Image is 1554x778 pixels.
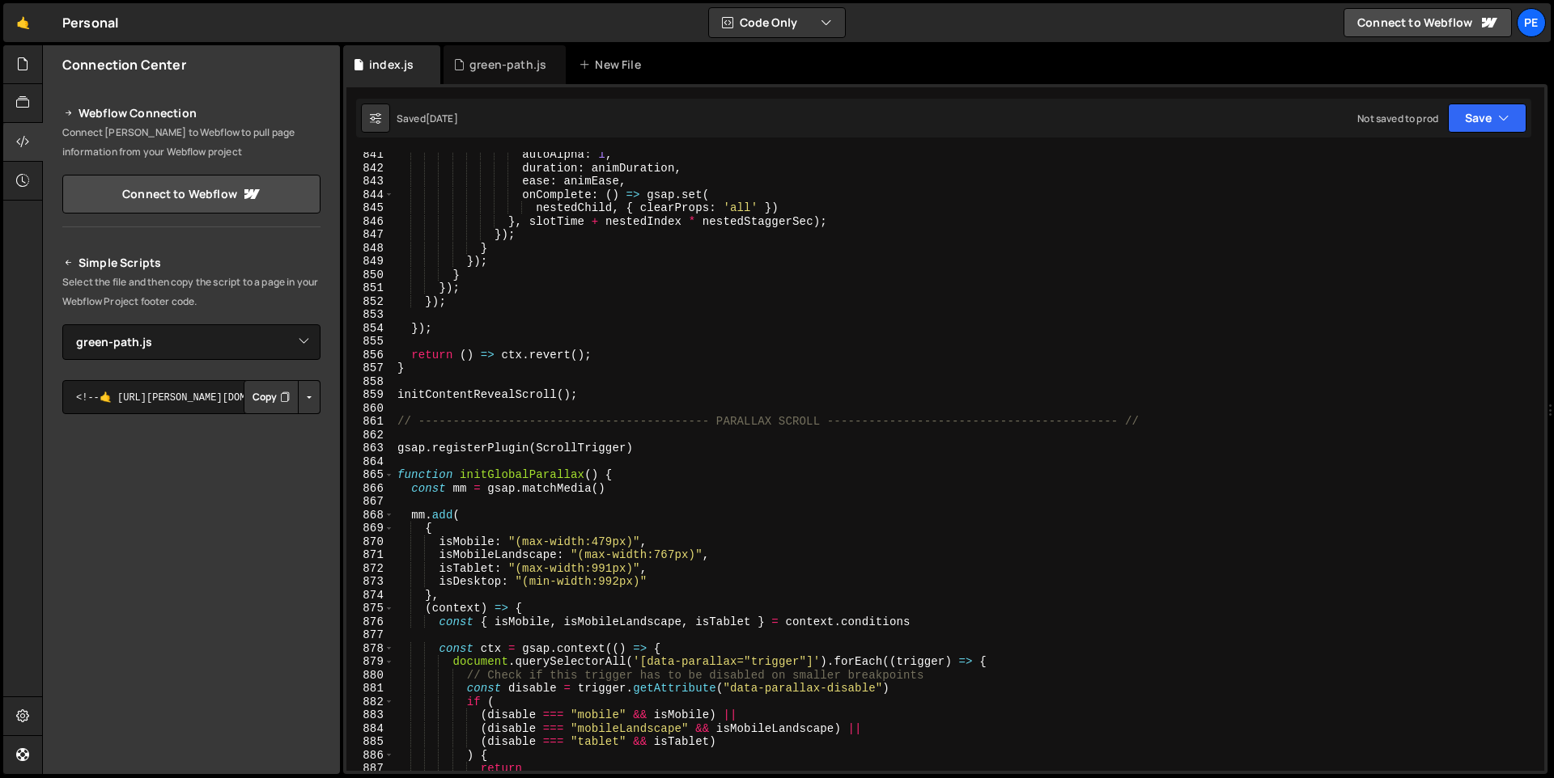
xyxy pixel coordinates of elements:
div: 882 [346,696,394,709]
div: 859 [346,388,394,402]
div: 873 [346,575,394,589]
h2: Webflow Connection [62,104,321,123]
p: Select the file and then copy the script to a page in your Webflow Project footer code. [62,273,321,311]
div: 850 [346,268,394,282]
div: 883 [346,708,394,722]
div: 847 [346,228,394,242]
div: 866 [346,482,394,496]
div: 881 [346,682,394,696]
button: Code Only [709,8,845,37]
div: index.js [369,57,414,73]
div: 848 [346,242,394,256]
div: 877 [346,628,394,642]
div: 854 [346,322,394,336]
div: 878 [346,642,394,656]
div: 880 [346,669,394,683]
div: 845 [346,201,394,215]
div: Button group with nested dropdown [244,380,321,414]
button: Save [1448,104,1526,133]
a: Connect to Webflow [62,175,321,214]
h2: Simple Scripts [62,253,321,273]
div: 851 [346,281,394,295]
div: 842 [346,162,394,175]
div: Personal [62,13,118,32]
div: 846 [346,215,394,229]
div: 885 [346,735,394,749]
div: 861 [346,415,394,429]
div: 868 [346,509,394,522]
div: 858 [346,375,394,389]
div: 875 [346,602,394,615]
div: Saved [397,112,458,125]
div: Not saved to prod [1357,112,1438,125]
div: 867 [346,495,394,509]
div: 865 [346,468,394,482]
div: 874 [346,589,394,603]
button: Copy [244,380,299,414]
div: 860 [346,402,394,416]
div: New File [579,57,647,73]
div: 841 [346,148,394,162]
h2: Connection Center [62,56,186,74]
div: 857 [346,362,394,375]
div: 849 [346,255,394,268]
div: 887 [346,762,394,776]
div: 856 [346,349,394,362]
div: 852 [346,295,394,309]
a: 🤙 [3,3,43,42]
iframe: YouTube video player [62,597,322,742]
div: 871 [346,548,394,562]
div: 862 [346,429,394,442]
iframe: YouTube video player [62,441,322,586]
div: 844 [346,188,394,202]
div: 870 [346,535,394,549]
div: [DATE] [426,112,458,125]
div: 876 [346,615,394,629]
div: 872 [346,562,394,576]
div: 855 [346,335,394,349]
div: 869 [346,522,394,535]
div: 843 [346,175,394,188]
p: Connect [PERSON_NAME] to Webflow to pull page information from your Webflow project [62,123,321,162]
div: green-path.js [469,57,546,73]
a: Pe [1517,8,1546,37]
a: Connect to Webflow [1344,8,1512,37]
div: 879 [346,655,394,669]
div: 853 [346,308,394,322]
div: 884 [346,722,394,736]
textarea: <!--🤙 [URL][PERSON_NAME][DOMAIN_NAME]> <script>document.addEventListener("DOMContentLoaded", func... [62,380,321,414]
div: 886 [346,749,394,763]
div: 864 [346,455,394,469]
div: 863 [346,442,394,455]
